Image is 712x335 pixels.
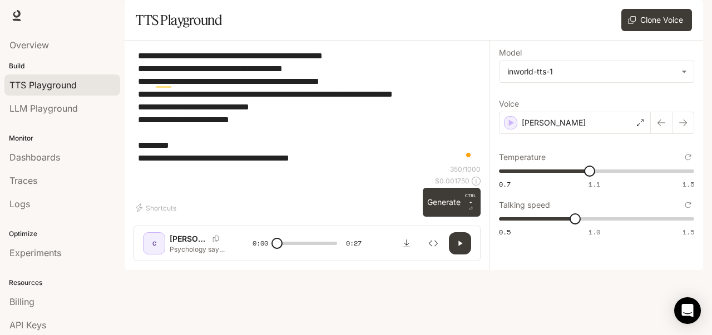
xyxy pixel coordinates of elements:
[346,238,362,249] span: 0:27
[465,192,476,206] p: CTRL +
[683,179,694,189] span: 1.5
[395,232,418,254] button: Download audio
[136,9,222,31] h1: TTS Playground
[170,244,226,254] p: Psychology says: stop arguing to be understood. Most people listen to reply, not to understand. W...
[507,66,676,77] div: inworld-tts-1
[133,199,181,217] button: Shortcuts
[500,61,694,82] div: inworld-tts-1
[522,117,586,128] p: [PERSON_NAME]
[682,151,694,163] button: Reset to default
[499,49,522,57] p: Model
[499,179,511,189] span: 0.7
[422,232,444,254] button: Inspect
[499,153,546,161] p: Temperature
[674,297,701,324] div: Open Intercom Messenger
[253,238,268,249] span: 0:00
[621,9,692,31] button: Clone Voice
[682,199,694,211] button: Reset to default
[465,192,476,212] p: ⏎
[499,201,550,209] p: Talking speed
[589,179,600,189] span: 1.1
[138,49,476,164] textarea: To enrich screen reader interactions, please activate Accessibility in Grammarly extension settings
[170,233,208,244] p: [PERSON_NAME]
[589,227,600,237] span: 1.0
[499,227,511,237] span: 0.5
[423,188,481,217] button: GenerateCTRL +⏎
[145,234,163,252] div: C
[683,227,694,237] span: 1.5
[208,236,224,242] button: Copy Voice ID
[499,100,519,108] p: Voice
